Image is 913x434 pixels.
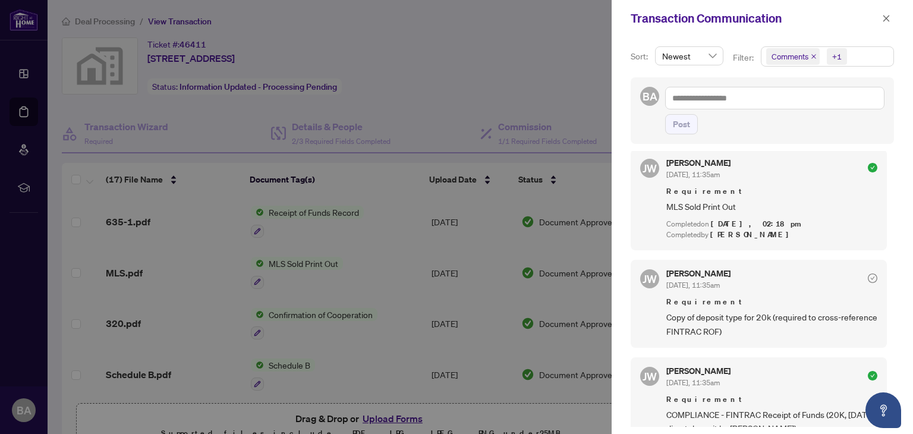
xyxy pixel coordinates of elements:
span: Requirement [666,296,877,308]
h5: [PERSON_NAME] [666,269,731,278]
p: Filter: [733,51,755,64]
span: check-circle [868,273,877,283]
span: [PERSON_NAME] [710,229,795,240]
span: Requirement [666,185,877,197]
span: Requirement [666,394,877,405]
span: JW [643,160,657,177]
span: check-circle [868,163,877,172]
h5: [PERSON_NAME] [666,159,731,167]
h5: [PERSON_NAME] [666,367,731,375]
p: Sort: [631,50,650,63]
span: [DATE], 11:35am [666,378,720,387]
span: close [811,54,817,59]
div: Completed by [666,229,877,241]
div: +1 [832,51,842,62]
span: Comments [766,48,820,65]
span: Copy of deposit type for 20k (required to cross-reference FINTRAC ROF) [666,310,877,338]
div: Completed on [666,219,877,230]
button: Post [665,114,698,134]
span: BA [643,88,657,105]
span: [DATE], 11:35am [666,170,720,179]
span: JW [643,368,657,385]
button: Open asap [865,392,901,428]
span: JW [643,271,657,287]
span: [DATE], 11:35am [666,281,720,290]
span: close [882,14,890,23]
div: Transaction Communication [631,10,879,27]
span: check-circle [868,371,877,380]
span: [DATE], 02:18pm [711,219,803,229]
span: Comments [772,51,808,62]
span: MLS Sold Print Out [666,200,877,213]
span: Newest [662,47,716,65]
